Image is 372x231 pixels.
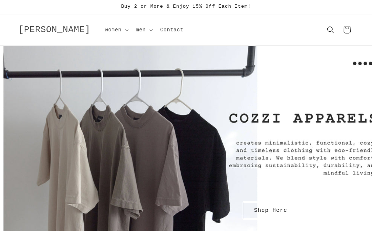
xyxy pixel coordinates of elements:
[160,27,184,33] span: Contact
[101,22,132,38] summary: women
[132,22,156,38] summary: men
[323,22,339,38] summary: Search
[16,23,93,37] a: [PERSON_NAME]
[18,25,90,35] span: [PERSON_NAME]
[136,27,146,33] span: men
[243,202,298,219] a: Shop Here
[156,22,188,38] a: Contact
[121,4,251,9] span: Buy 2 or More & Enjoy 15% Off Each Item!
[105,27,122,33] span: women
